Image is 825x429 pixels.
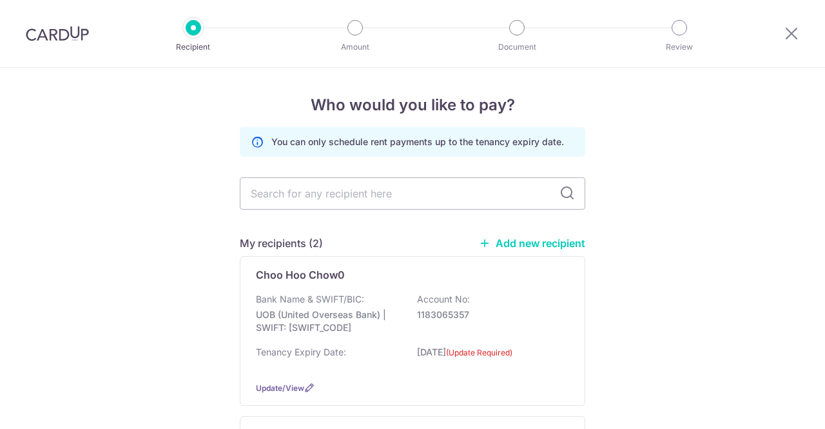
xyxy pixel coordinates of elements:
[240,235,323,251] h5: My recipients (2)
[240,177,585,210] input: Search for any recipient here
[146,41,241,54] p: Recipient
[256,383,304,393] a: Update/View
[256,346,346,359] p: Tenancy Expiry Date:
[256,267,345,283] p: Choo Hoo Chow0
[271,135,564,148] p: You can only schedule rent payments up to the tenancy expiry date.
[240,94,585,117] h4: Who would you like to pay?
[256,308,400,334] p: UOB (United Overseas Bank) | SWIFT: [SWIFT_CODE]
[26,26,89,41] img: CardUp
[417,346,561,367] p: [DATE]
[479,237,585,250] a: Add new recipient
[742,390,812,423] iframe: Opens a widget where you can find more information
[469,41,565,54] p: Document
[417,308,561,321] p: 1183065357
[256,293,364,306] p: Bank Name & SWIFT/BIC:
[307,41,403,54] p: Amount
[417,293,470,306] p: Account No:
[632,41,727,54] p: Review
[446,346,512,359] label: (Update Required)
